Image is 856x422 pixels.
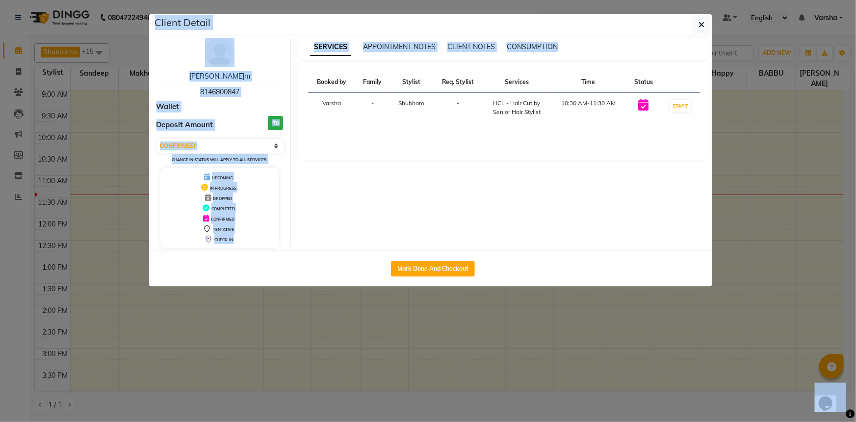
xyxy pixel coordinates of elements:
span: SERVICES [310,38,351,56]
span: Shubham [399,99,425,107]
span: IN PROGRESS [210,186,236,191]
span: CHECK-IN [214,237,233,242]
span: CLIENT NOTES [447,42,495,51]
td: Varsha [308,93,355,123]
th: Booked by [308,72,355,93]
th: Req. Stylist [433,72,483,93]
small: Change in status will apply to all services. [172,157,267,162]
button: Mark Done And Checkout [391,261,475,277]
span: COMPLETED [211,206,235,211]
span: 8146800847 [200,87,239,96]
h5: Client Detail [155,15,211,30]
td: - [355,93,390,123]
button: START [671,100,691,112]
th: Family [355,72,390,93]
div: HCL - Hair Cut by Senior Hair Stylist [489,99,545,116]
th: Stylist [390,72,433,93]
span: CONSUMPTION [507,42,558,51]
th: Services [483,72,550,93]
img: avatar [205,38,234,67]
h3: ₹0 [268,116,283,130]
td: 10:30 AM-11:30 AM [550,93,626,123]
td: - [433,93,483,123]
th: Status [626,72,661,93]
span: Wallet [156,101,180,113]
span: UPCOMING [212,175,233,180]
th: Time [550,72,626,93]
span: APPOINTMENT NOTES [363,42,436,51]
span: TENTATIVE [213,227,234,232]
span: Deposit Amount [156,119,213,131]
span: DROPPED [213,196,232,201]
a: [PERSON_NAME]m [189,72,250,81]
span: CONFIRMED [211,217,234,222]
iframe: chat widget [815,383,846,412]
